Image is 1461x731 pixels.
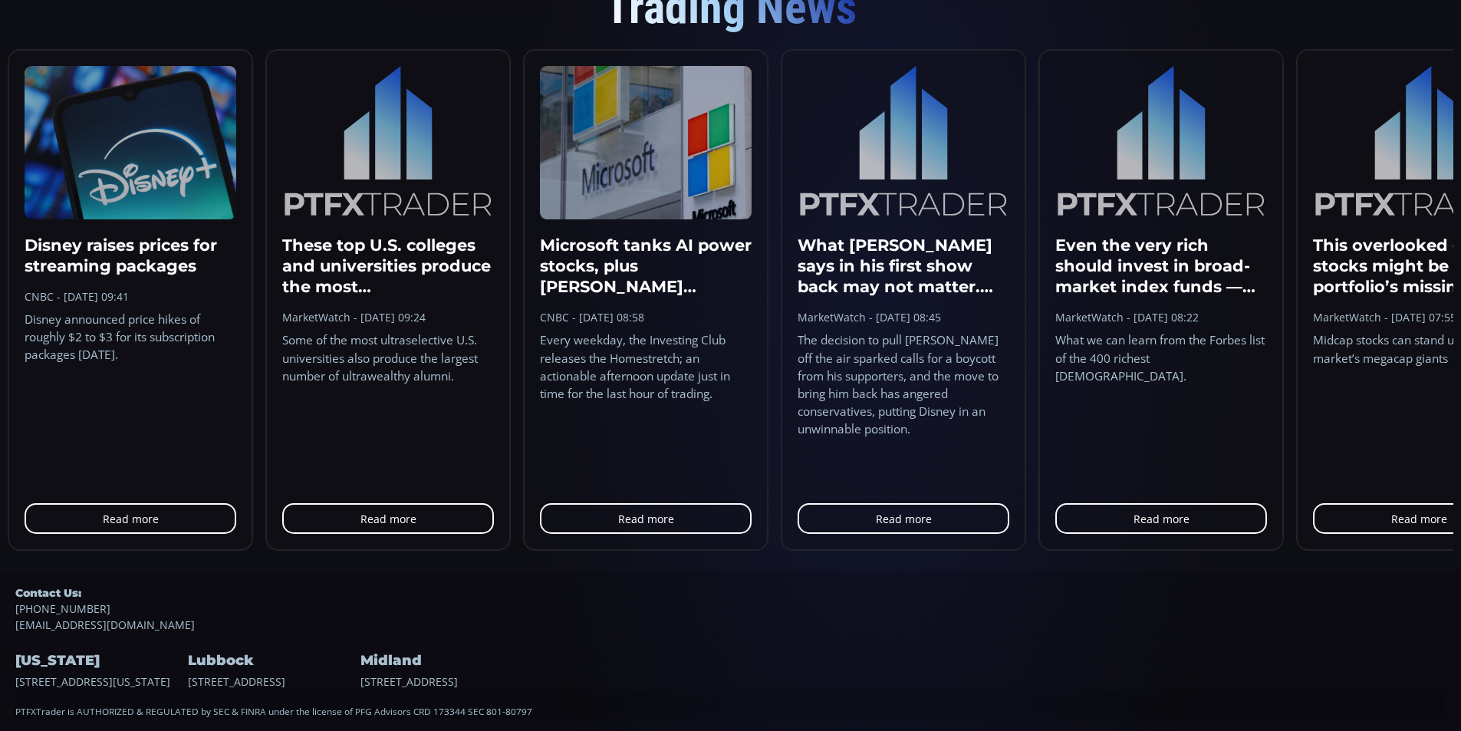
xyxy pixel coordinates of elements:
img: logo.c86ae0b5.svg [1055,66,1267,219]
div: Indicators [286,8,333,21]
img: logo.c86ae0b5.svg [282,66,494,219]
div: MarketWatch - [DATE] 09:24 [282,309,494,325]
div: Bitcoin [99,35,145,49]
div: H [243,38,251,49]
div: 1d [173,673,186,685]
h3: These top U.S. colleges and universities produce the most multimillionaires and billionaires. Is ... [282,235,494,298]
h5: Contact Us: [15,586,1446,600]
a: Read more [282,503,494,534]
div: Go to [206,664,230,693]
div: 12.301K [89,55,126,67]
div: 111998.80 [369,38,416,49]
div: 3m [100,673,114,685]
div: Toggle Percentage [974,664,995,693]
div: What we can learn from the Forbes list of the 400 richest [DEMOGRAPHIC_DATA]. [1055,331,1267,384]
div: 111458.73 [309,38,356,49]
div: Market open [156,35,170,49]
div: 1m [125,673,140,685]
div: 112650.99 [192,38,239,49]
img: logo.c86ae0b5.svg [798,66,1009,219]
a: Read more [25,503,236,534]
div: 1D [74,35,99,49]
div: 5y [55,673,67,685]
div: Volume [50,55,83,67]
h4: Lubbock [188,648,357,673]
a: Read more [798,503,1009,534]
div: 113290.50 [251,38,298,49]
div: −652.19 (−0.58%) [420,38,500,49]
div: 5d [151,673,163,685]
div: [EMAIL_ADDRESS][DOMAIN_NAME] [15,586,1446,632]
div: MarketWatch - [DATE] 08:45 [798,309,1009,325]
div: D [130,8,138,21]
h3: Microsoft tanks AI power stocks, plus [PERSON_NAME] [PERSON_NAME] expands manufacturing (again) [540,235,752,298]
button: 11:01:10 (UTC) [875,664,959,693]
div: [STREET_ADDRESS] [360,633,529,690]
div: Disney announced price hikes of roughly $2 to $3 for its subscription packages [DATE]. [25,311,236,364]
div:  [14,205,26,219]
div: Hide Drawings Toolbar [35,628,42,649]
div: PTFXTrader is AUTHORIZED & REGULATED by SEC & FINRA under the license of PFG Advisors CRD 173344 ... [15,690,1446,719]
div: BTC [50,35,74,49]
div: Compare [206,8,251,21]
div: auto [1026,673,1047,685]
div: L [303,38,309,49]
img: 108202895-1758649609503-gettyimages-2194752938-TFSPI_22012025-3875.jpeg [25,66,236,219]
img: 108170755-1752235738470-gettyimages-2223863514-20090101250711-99-426937.jpeg [540,66,752,219]
div: Every weekday, the Investing Club releases the Homestretch; an actionable afternoon update just i... [540,331,752,402]
div: Toggle Auto Scale [1021,664,1052,693]
div: MarketWatch - [DATE] 08:22 [1055,309,1267,325]
div: [STREET_ADDRESS][US_STATE] [15,633,184,690]
a: Read more [540,503,752,534]
h3: What [PERSON_NAME] says in his first show back may not matter. Disney has already been hammered b... [798,235,1009,298]
div: CNBC - [DATE] 09:41 [25,288,236,305]
div: log [1001,673,1015,685]
div: 1y [77,673,89,685]
div: C [361,38,369,49]
div: [STREET_ADDRESS] [188,633,357,690]
h4: [US_STATE] [15,648,184,673]
div: O [183,38,191,49]
h3: Disney raises prices for streaming packages [25,235,236,277]
a: [PHONE_NUMBER] [15,601,1446,617]
div: The decision to pull [PERSON_NAME] off the air sparked calls for a boycott from his supporters, a... [798,331,1009,438]
span: 11:01:10 (UTC) [880,673,954,685]
div: Toggle Log Scale [995,664,1021,693]
h4: Midland [360,648,529,673]
a: Read more [1055,503,1267,534]
div: CNBC - [DATE] 08:58 [540,309,752,325]
div: Some of the most ultraselective U.S. universities also produce the largest number of ultrawealthy... [282,331,494,384]
h3: Even the very rich should invest in broad-market index funds — here’s why [1055,235,1267,298]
